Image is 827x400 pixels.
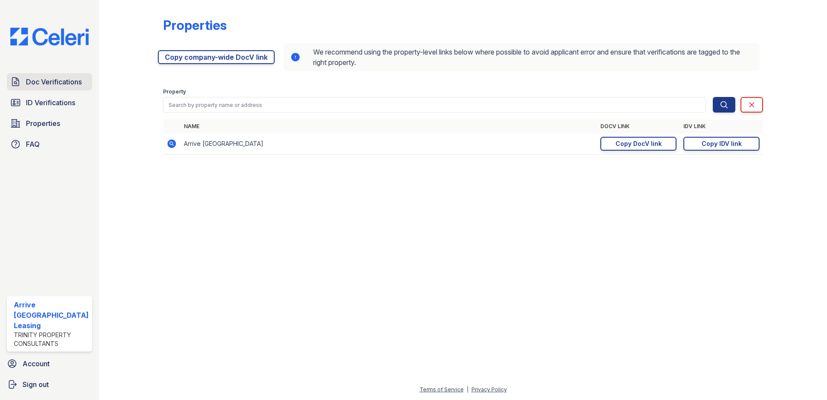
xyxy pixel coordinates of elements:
div: Trinity Property Consultants [14,331,89,348]
a: Doc Verifications [7,73,92,90]
span: Sign out [22,379,49,390]
label: Property [163,88,186,95]
div: We recommend using the property-level links below where possible to avoid applicant error and ens... [283,43,760,71]
th: Name [180,119,597,133]
div: Arrive [GEOGRAPHIC_DATA] Leasing [14,300,89,331]
span: ID Verifications [26,97,75,108]
a: Copy IDV link [683,137,760,151]
td: Arrive [GEOGRAPHIC_DATA] [180,133,597,155]
a: Privacy Policy [471,386,507,393]
a: Properties [7,115,92,132]
span: Properties [26,118,60,129]
a: Sign out [3,376,96,393]
a: FAQ [7,135,92,153]
span: Account [22,358,50,369]
div: Properties [163,17,227,33]
a: ID Verifications [7,94,92,111]
a: Account [3,355,96,372]
span: Doc Verifications [26,77,82,87]
img: CE_Logo_Blue-a8612792a0a2168367f1c8372b55b34899dd931a85d93a1a3d3e32e68fde9ad4.png [3,28,96,45]
a: Terms of Service [420,386,464,393]
div: Copy DocV link [615,139,662,148]
a: Copy DocV link [600,137,676,151]
span: FAQ [26,139,40,149]
input: Search by property name or address [163,97,706,113]
div: | [467,386,468,393]
th: DocV Link [597,119,680,133]
a: Copy company-wide DocV link [158,50,275,64]
div: Copy IDV link [702,139,742,148]
th: IDV Link [680,119,763,133]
